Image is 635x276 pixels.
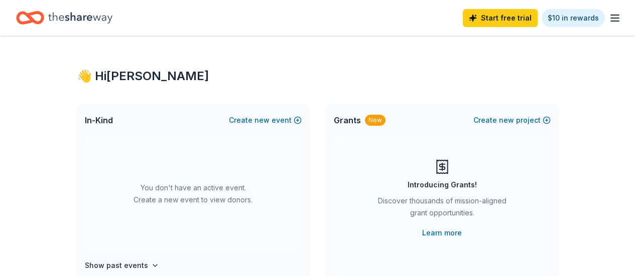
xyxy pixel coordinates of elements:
a: Learn more [422,227,462,239]
span: new [499,114,514,126]
button: Createnewevent [229,114,302,126]
a: Home [16,6,112,30]
span: new [255,114,270,126]
a: Start free trial [463,9,538,27]
div: 👋 Hi [PERSON_NAME] [77,68,559,84]
button: Createnewproject [473,114,551,126]
button: Show past events [85,259,159,271]
a: $10 in rewards [542,9,605,27]
span: Grants [334,114,361,126]
div: Introducing Grants! [408,179,477,191]
span: In-Kind [85,114,113,126]
div: New [365,115,386,126]
h4: Show past events [85,259,148,271]
div: Discover thousands of mission-aligned grant opportunities. [374,195,511,223]
div: You don't have an active event. Create a new event to view donors. [85,136,302,251]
